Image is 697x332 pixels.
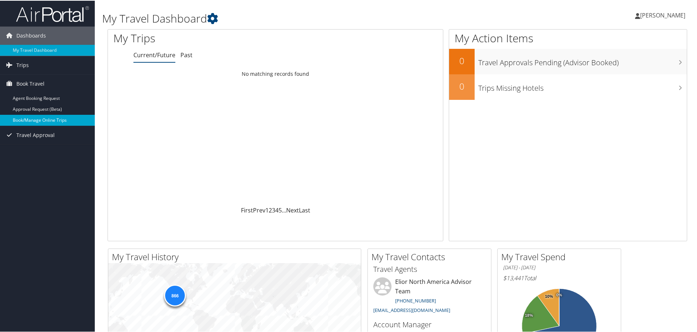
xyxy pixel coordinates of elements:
[371,250,491,262] h2: My Travel Contacts
[112,250,361,262] h2: My Travel History
[16,125,55,144] span: Travel Approval
[373,306,450,313] a: [EMAIL_ADDRESS][DOMAIN_NAME]
[370,277,489,316] li: Elior North America Advisor Team
[164,284,186,306] div: 866
[16,74,44,92] span: Book Travel
[478,79,687,93] h3: Trips Missing Hotels
[16,26,46,44] span: Dashboards
[253,206,265,214] a: Prev
[275,206,279,214] a: 4
[503,263,615,270] h6: [DATE] - [DATE]
[556,292,562,297] tspan: 0%
[373,263,486,274] h3: Travel Agents
[269,206,272,214] a: 2
[545,294,553,298] tspan: 10%
[373,319,486,329] h3: Account Manager
[503,273,615,281] h6: Total
[525,313,533,317] tspan: 18%
[108,67,443,80] td: No matching records found
[449,48,687,74] a: 0Travel Approvals Pending (Advisor Booked)
[282,206,286,214] span: …
[102,10,496,26] h1: My Travel Dashboard
[395,297,436,303] a: [PHONE_NUMBER]
[113,30,298,45] h1: My Trips
[501,250,621,262] h2: My Travel Spend
[449,74,687,99] a: 0Trips Missing Hotels
[299,206,310,214] a: Last
[272,206,275,214] a: 3
[286,206,299,214] a: Next
[133,50,175,58] a: Current/Future
[16,5,89,22] img: airportal-logo.png
[16,55,29,74] span: Trips
[265,206,269,214] a: 1
[640,11,685,19] span: [PERSON_NAME]
[449,54,475,66] h2: 0
[449,79,475,92] h2: 0
[635,4,693,26] a: [PERSON_NAME]
[503,273,524,281] span: $13,441
[449,30,687,45] h1: My Action Items
[180,50,192,58] a: Past
[478,53,687,67] h3: Travel Approvals Pending (Advisor Booked)
[279,206,282,214] a: 5
[241,206,253,214] a: First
